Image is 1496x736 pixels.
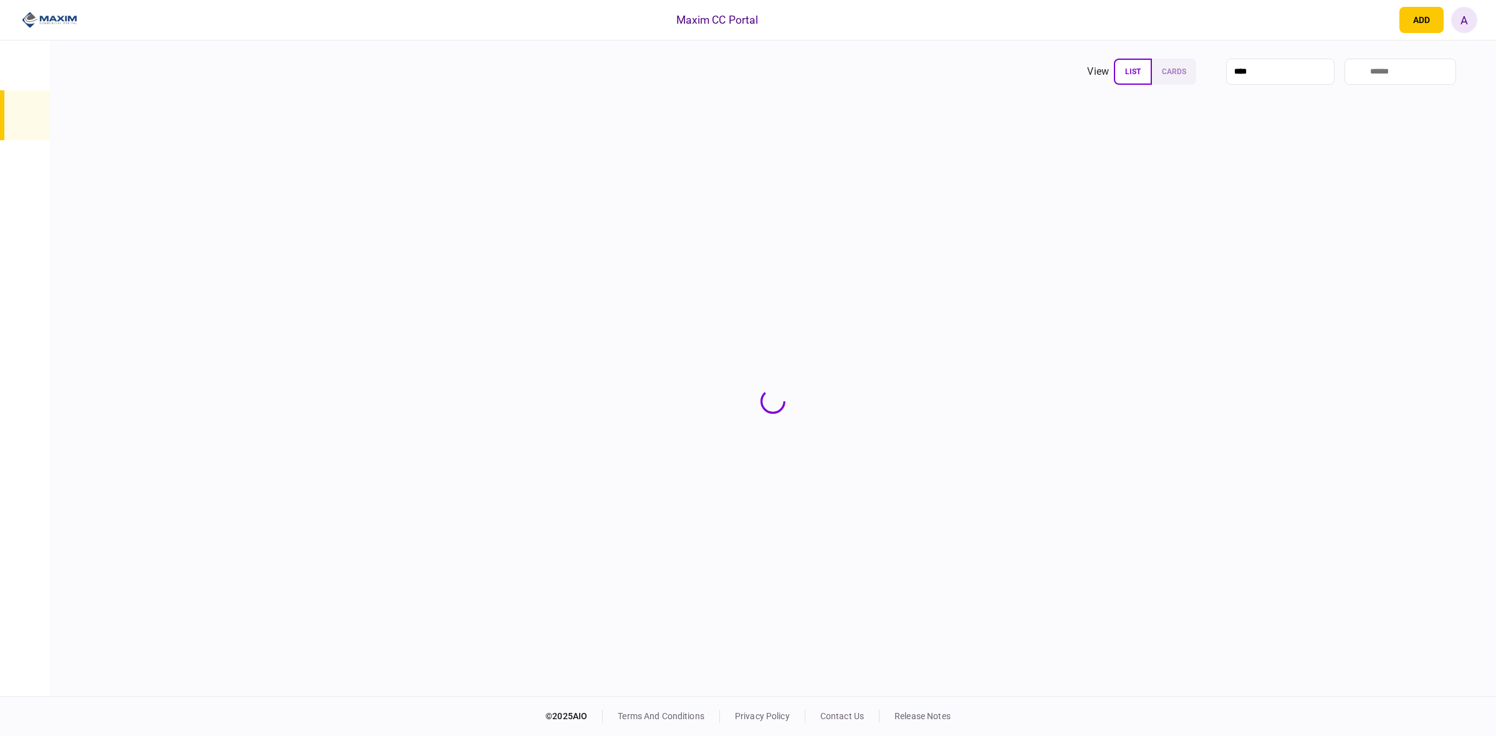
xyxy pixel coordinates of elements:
[1114,59,1152,85] button: list
[22,11,77,29] img: client company logo
[676,12,759,28] div: Maxim CC Portal
[1162,67,1186,76] span: cards
[545,710,603,723] div: © 2025 AIO
[1087,64,1109,79] div: view
[894,711,951,721] a: release notes
[618,711,704,721] a: terms and conditions
[1399,7,1444,33] button: open adding identity options
[735,711,790,721] a: privacy policy
[1152,59,1196,85] button: cards
[820,711,864,721] a: contact us
[1451,7,1477,33] button: A
[1366,7,1392,33] button: open notifications list
[1125,67,1141,76] span: list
